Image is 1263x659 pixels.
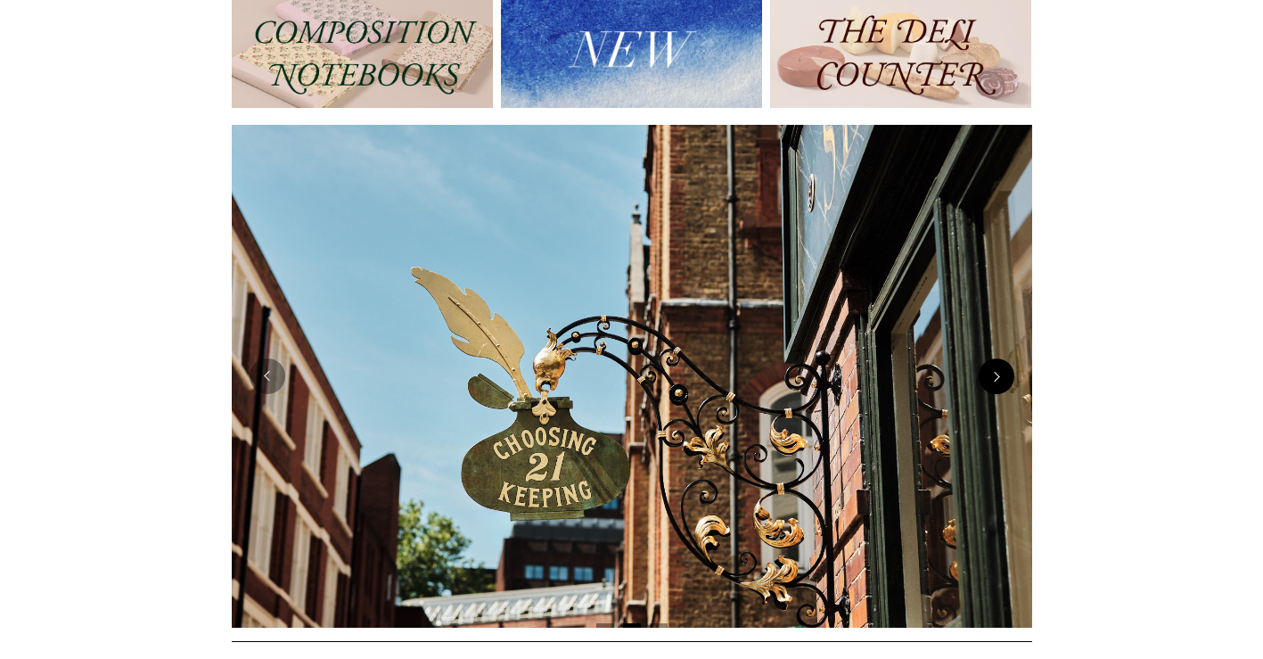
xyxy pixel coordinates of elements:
button: Next [979,358,1014,394]
img: Copyright Choosing Keeping 20190711 LS Homepage 7.jpg__PID:4c49fdcc-9d5f-40e8-9753-f5038b35abb7 [232,125,1032,628]
button: Page 3 [650,623,668,628]
button: Page 1 [596,623,614,628]
button: Previous [250,358,285,394]
button: Page 2 [623,623,641,628]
